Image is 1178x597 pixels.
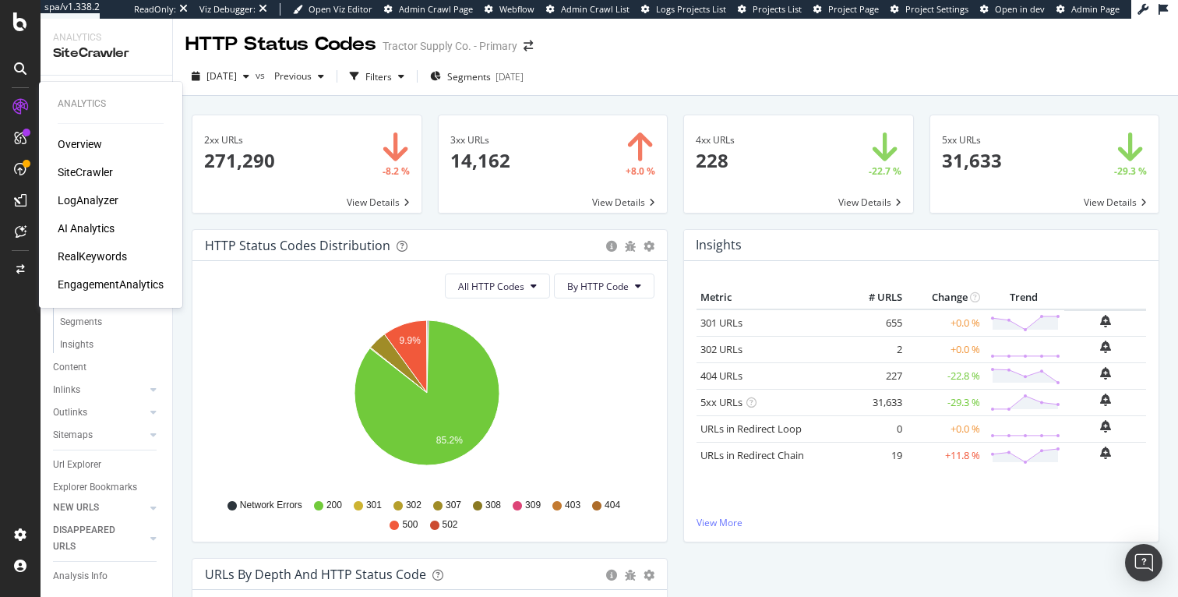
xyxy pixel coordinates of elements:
button: Filters [344,64,411,89]
span: 200 [326,499,342,512]
div: Url Explorer [53,457,101,473]
a: AI Analytics [58,221,115,236]
div: DISAPPEARED URLS [53,522,132,555]
div: Inlinks [53,382,80,398]
span: Network Errors [240,499,302,512]
a: RealKeywords [58,249,127,264]
span: Project Page [828,3,879,15]
div: bell-plus [1100,315,1111,327]
span: Previous [268,69,312,83]
span: 301 [366,499,382,512]
span: 309 [525,499,541,512]
div: Viz Debugger: [199,3,256,16]
span: By HTTP Code [567,280,629,293]
div: SiteCrawler [53,44,160,62]
span: 2025 Oct. 6th [206,69,237,83]
a: Inlinks [53,382,146,398]
div: ReadOnly: [134,3,176,16]
text: 9.9% [400,336,421,347]
a: Admin Page [1056,3,1120,16]
span: 500 [402,518,418,532]
div: Sitemaps [53,427,93,443]
span: Logs Projects List [656,3,726,15]
td: 19 [844,442,906,468]
div: A chart. [205,311,649,492]
a: 404 URLs [700,369,742,383]
div: bell-plus [1100,447,1111,459]
span: Webflow [499,3,534,15]
span: vs [256,69,268,82]
a: Logs Projects List [641,3,726,16]
td: +0.0 % [906,309,984,337]
div: HTTP Status Codes Distribution [205,238,390,253]
div: URLs by Depth and HTTP Status Code [205,567,426,582]
div: gear [644,241,654,252]
div: Analysis Info [53,568,108,585]
a: Explorer Bookmarks [53,479,161,496]
a: Open Viz Editor [293,3,372,16]
span: 404 [605,499,620,512]
a: Project Settings [891,3,968,16]
a: NEW URLS [53,500,146,516]
div: Analytics [53,31,160,44]
span: 307 [446,499,461,512]
span: Segments [447,70,491,83]
td: +0.0 % [906,415,984,442]
a: URLs in Redirect Chain [700,448,804,462]
a: Admin Crawl List [546,3,630,16]
span: 403 [565,499,580,512]
div: Insights [60,337,93,353]
a: URLs in Redirect Loop [700,422,802,436]
a: LogAnalyzer [58,193,118,208]
div: HTTP Status Codes [185,31,376,58]
div: NEW URLS [53,500,99,516]
th: Metric [697,286,844,309]
span: All HTTP Codes [458,280,524,293]
a: Sitemaps [53,427,146,443]
div: bell-plus [1100,367,1111,380]
button: Previous [268,64,330,89]
div: bell-plus [1100,341,1111,353]
a: 301 URLs [700,316,742,330]
a: Content [53,359,161,376]
span: Open in dev [995,3,1045,15]
a: Segments [60,314,161,330]
span: Admin Page [1071,3,1120,15]
span: Admin Crawl List [561,3,630,15]
th: Trend [984,286,1064,309]
a: EngagementAnalytics [58,277,164,292]
a: DISAPPEARED URLS [53,522,146,555]
th: # URLS [844,286,906,309]
td: -29.3 % [906,389,984,415]
div: circle-info [606,570,617,581]
a: View More [697,516,1146,529]
td: 31,633 [844,389,906,415]
td: +0.0 % [906,336,984,362]
a: Url Explorer [53,457,161,473]
a: SiteCrawler [58,164,113,180]
text: 85.2% [436,435,463,446]
a: Overview [58,136,102,152]
td: 0 [844,415,906,442]
span: Open Viz Editor [309,3,372,15]
button: All HTTP Codes [445,274,550,298]
td: +11.8 % [906,442,984,468]
td: 2 [844,336,906,362]
span: 502 [443,518,458,532]
div: bug [625,570,636,581]
th: Change [906,286,984,309]
td: 227 [844,362,906,389]
div: Filters [365,70,392,83]
div: gear [644,570,654,581]
a: Outlinks [53,404,146,421]
a: Open in dev [980,3,1045,16]
div: arrow-right-arrow-left [524,41,533,51]
h4: Insights [696,235,742,256]
a: 302 URLs [700,342,742,356]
